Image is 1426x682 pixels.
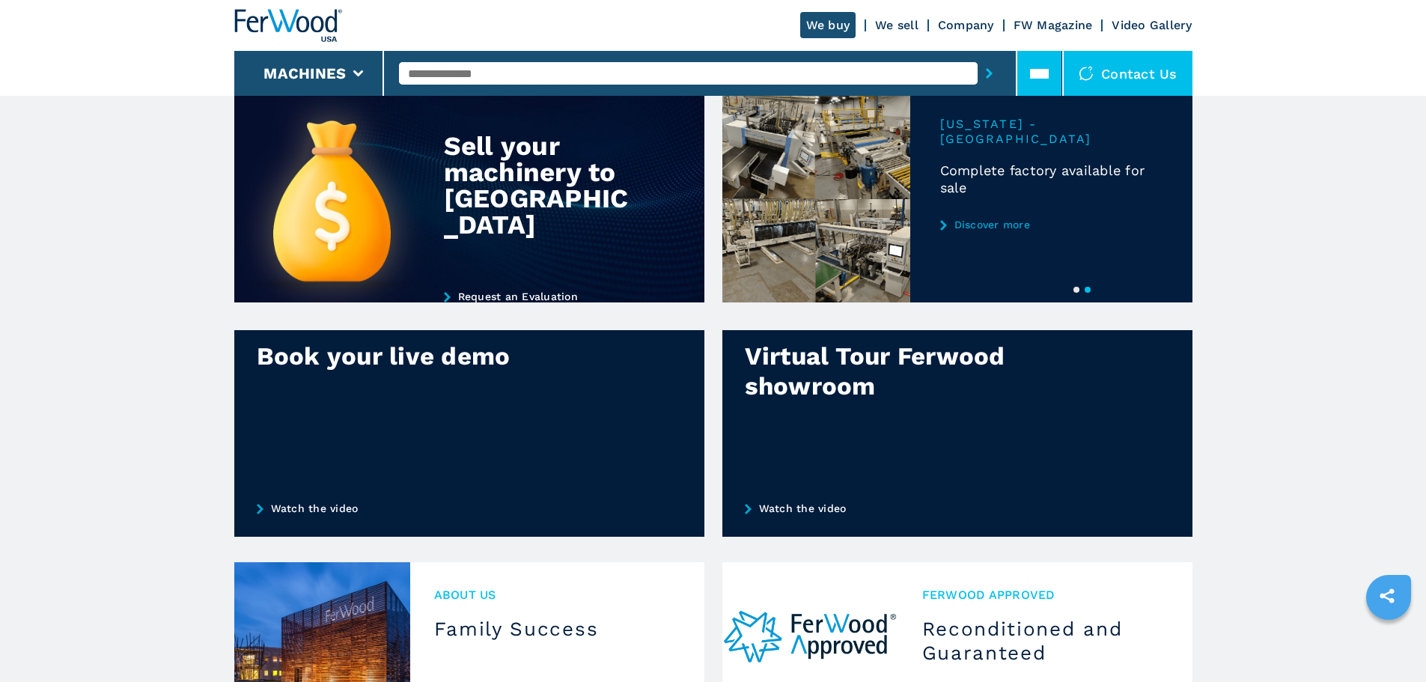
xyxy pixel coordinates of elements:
span: Ferwood Approved [922,586,1168,603]
a: Video Gallery [1112,18,1192,32]
h3: Reconditioned and Guaranteed [922,617,1168,665]
button: 2 [1085,287,1091,293]
a: Watch the video [722,480,1192,537]
a: Discover more [940,219,1163,231]
img: Complete factory available for sale [722,96,910,302]
button: 1 [1073,287,1079,293]
a: FW Magazine [1014,18,1093,32]
a: Company [938,18,994,32]
img: Contact us [1079,66,1094,81]
button: submit-button [978,56,1001,91]
img: Sell your machinery to Ferwood [234,96,704,302]
div: Book your live demo [257,341,597,371]
div: Virtual Tour Ferwood showroom [745,341,1085,401]
button: Machines [263,64,346,82]
div: Sell your machinery to [GEOGRAPHIC_DATA] [444,133,639,238]
div: Contact us [1064,51,1192,96]
span: About us [434,586,680,603]
a: sharethis [1368,577,1406,615]
img: Ferwood [234,9,342,42]
a: Watch the video [234,480,704,537]
a: We buy [800,12,856,38]
h3: Family Success [434,617,680,641]
a: We sell [875,18,918,32]
a: Request an Evaluation [444,290,650,302]
iframe: Chat [1362,615,1415,671]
